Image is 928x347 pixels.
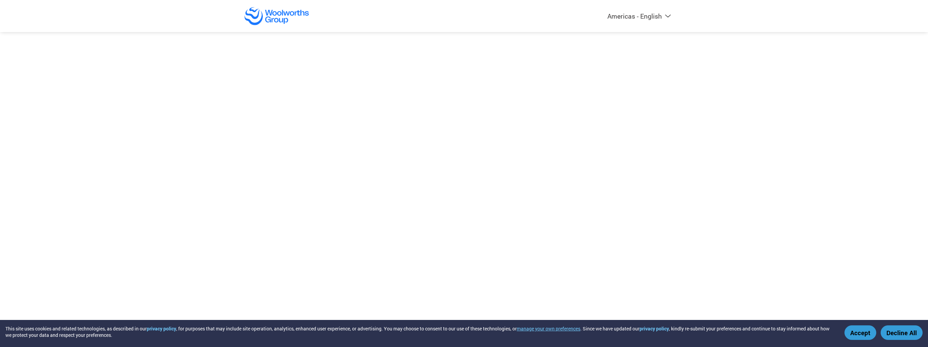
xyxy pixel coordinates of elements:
button: manage your own preferences [517,325,580,332]
img: Woolworths Group [244,7,309,25]
a: privacy policy [147,325,176,332]
div: This site uses cookies and related technologies, as described in our , for purposes that may incl... [5,325,835,338]
button: Accept [844,325,876,340]
button: Decline All [881,325,923,340]
a: privacy policy [640,325,669,332]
